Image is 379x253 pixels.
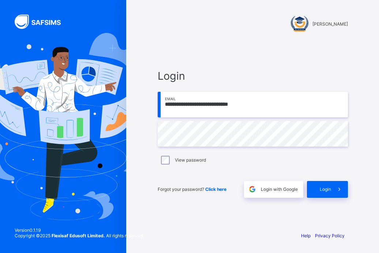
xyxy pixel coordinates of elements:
a: Privacy Policy [315,233,345,238]
span: Login [158,69,348,82]
img: google.396cfc9801f0270233282035f929180a.svg [248,185,256,193]
strong: Flexisaf Edusoft Limited. [52,233,105,238]
span: Login with Google [261,186,298,192]
img: SAFSIMS Logo [15,15,70,29]
a: Help [301,233,311,238]
a: Click here [205,186,226,192]
span: Forgot your password? [158,186,226,192]
span: Copyright © 2025 All rights reserved. [15,233,144,238]
label: View password [175,157,206,163]
span: Login [320,186,331,192]
span: [PERSON_NAME] [312,21,348,27]
span: Version 0.1.19 [15,227,144,233]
